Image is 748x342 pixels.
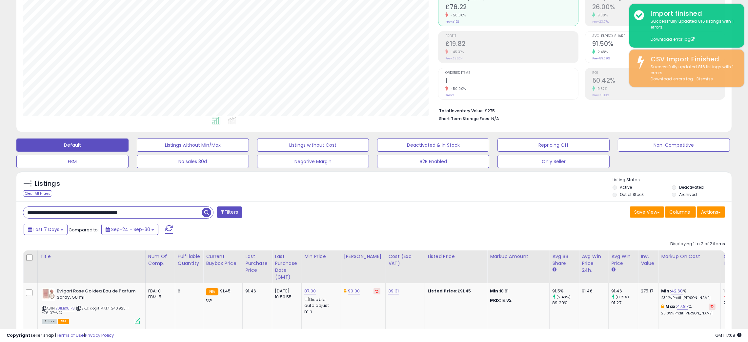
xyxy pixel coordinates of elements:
[206,253,240,267] div: Current Buybox Price
[40,253,143,260] div: Title
[661,288,716,300] div: %
[148,288,170,294] div: FBA: 0
[344,253,383,260] div: [PERSON_NAME]
[445,56,463,60] small: Prev: £36.24
[592,77,725,86] h2: 50.42%
[641,253,656,267] div: Inv. value
[69,227,99,233] span: Compared to:
[428,288,482,294] div: £91.45
[592,20,609,24] small: Prev: 23.77%
[304,253,338,260] div: Min Price
[42,288,55,301] img: 41YS5WtixKL._SL40_.jpg
[42,306,130,315] span: | SKU: qogit-47.17-240925---76.07-VA7
[388,253,422,267] div: Cost (Exc. VAT)
[552,288,579,294] div: 91.5%
[148,253,172,267] div: Num of Comp.
[101,224,158,235] button: Sep-24 - Sep-30
[592,40,725,49] h2: 91.50%
[377,155,489,168] button: B2B Enabled
[613,177,732,183] p: Listing States:
[661,311,716,316] p: 25.09% Profit [PERSON_NAME]
[24,224,68,235] button: Last 7 Days
[595,86,607,91] small: 9.37%
[245,253,269,274] div: Last Purchase Price
[33,226,59,233] span: Last 7 Days
[55,306,75,311] a: B01LBX8IPS
[439,116,490,121] b: Short Term Storage Fees:
[428,253,484,260] div: Listed Price
[348,288,360,294] a: 90.00
[620,192,644,197] label: Out of Stock
[448,13,466,18] small: -50.00%
[16,139,129,152] button: Default
[697,206,725,218] button: Actions
[42,288,140,323] div: ASIN:
[16,155,129,168] button: FBM
[595,13,608,18] small: 9.38%
[611,288,638,294] div: 91.46
[445,93,454,97] small: Prev: 2
[245,288,267,294] div: 91.46
[178,253,200,267] div: Fulfillable Quantity
[669,209,690,215] span: Columns
[646,18,739,43] div: Successfully updated 816 listings with 1 errors.
[646,64,739,82] div: Successfully updated 816 listings with 1 errors.
[445,71,578,75] span: Ordered Items
[497,139,610,152] button: Repricing Off
[448,86,466,91] small: -50.00%
[445,77,578,86] h2: 1
[582,253,606,274] div: Avg Win Price 24h.
[178,288,198,294] div: 6
[257,155,369,168] button: Negative Margin
[641,288,653,294] div: 275.17
[582,288,603,294] div: 91.46
[445,20,459,24] small: Prev: £152
[671,288,683,294] a: 42.68
[592,71,725,75] span: ROI
[445,3,578,12] h2: £76.22
[620,184,632,190] label: Active
[137,139,249,152] button: Listings without Min/Max
[217,206,242,218] button: Filters
[618,139,730,152] button: Non-Competitive
[665,206,696,218] button: Columns
[661,288,671,294] b: Min:
[611,300,638,306] div: 91.27
[23,190,52,197] div: Clear All Filters
[377,139,489,152] button: Deactivated & In Stock
[670,241,725,247] div: Displaying 1 to 2 of 2 items
[490,297,501,303] strong: Max:
[388,288,399,294] a: 39.31
[7,332,30,338] strong: Copyright
[616,294,629,300] small: (0.21%)
[58,319,69,324] span: FBA
[646,9,739,18] div: Import finished
[490,288,500,294] strong: Min:
[646,54,739,64] div: CSV Import Finished
[661,296,716,300] p: 23.14% Profit [PERSON_NAME]
[439,108,484,114] b: Total Inventory Value:
[490,253,547,260] div: Markup Amount
[552,253,576,267] div: Avg BB Share
[428,288,457,294] b: Listed Price:
[304,288,316,294] a: 87.00
[651,76,693,82] a: Download errors log
[552,300,579,306] div: 89.29%
[592,56,610,60] small: Prev: 89.29%
[658,250,721,283] th: The percentage added to the cost of goods (COGS) that forms the calculator for Min & Max prices.
[592,34,725,38] span: Avg. Buybox Share
[661,304,664,309] i: This overrides the store level max markup for this listing
[304,296,336,314] div: Disable auto adjust min
[723,253,747,267] div: Ordered Items
[445,40,578,49] h2: £19.82
[85,332,114,338] a: Privacy Policy
[257,139,369,152] button: Listings without Cost
[490,297,544,303] p: 19.82
[445,34,578,38] span: Profit
[111,226,150,233] span: Sep-24 - Sep-30
[711,305,714,308] i: Revert to store-level Max Markup
[611,267,615,273] small: Avg Win Price.
[715,332,741,338] span: 2025-10-8 17:08 GMT
[57,288,136,302] b: Bvlgari Rose Goldea Eau de Parfum Spray, 50 ml
[206,288,218,295] small: FBA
